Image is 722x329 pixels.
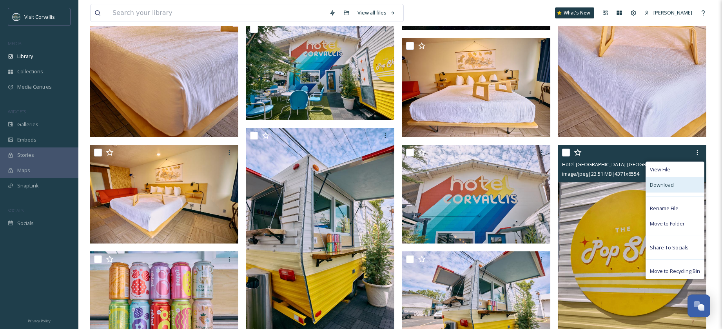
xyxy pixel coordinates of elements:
span: Collections [17,68,43,75]
span: Socials [17,220,34,227]
span: Galleries [17,121,38,128]
span: Maps [17,167,30,174]
span: Embeds [17,136,36,144]
span: [PERSON_NAME] [653,9,692,16]
a: What's New [555,7,594,18]
span: image/jpeg | 23.51 MB | 4371 x 6554 [562,170,639,177]
span: Media Centres [17,83,52,91]
span: Rename File [650,205,678,212]
span: View File [650,166,670,173]
img: Hotel Corvallis-Corvallis-Share-VisitCorvallis 15.jpg [246,21,394,120]
span: Privacy Policy [28,318,51,324]
span: WIDGETS [8,109,26,115]
span: Share To Socials [650,244,689,251]
span: Stories [17,151,34,159]
button: Open Chat [688,294,710,317]
img: visit-corvallis-badge-dark-blue-orange%281%29.png [13,13,20,21]
span: Move to Folder [650,220,685,227]
span: SOCIALS [8,207,24,213]
span: Download [650,181,674,189]
span: MEDIA [8,40,22,46]
img: Hotel Corvallis-Corvallis-Share-VisitCorvallis 14.jpg [402,145,550,244]
a: [PERSON_NAME] [640,5,696,20]
input: Search your library [109,4,325,22]
span: Library [17,53,33,60]
a: Privacy Policy [28,316,51,325]
span: Visit Corvallis [24,13,55,20]
img: Hotel Corvallis-Corvallis-Share-VisitCorvallis 18.jpg [402,38,550,137]
span: Move to Recycling Bin [650,267,700,275]
img: Hotel Corvallis-Corvallis-Share-VisitCorvallis 16.jpg [90,145,238,244]
span: SnapLink [17,182,39,189]
a: View all files [354,5,399,20]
